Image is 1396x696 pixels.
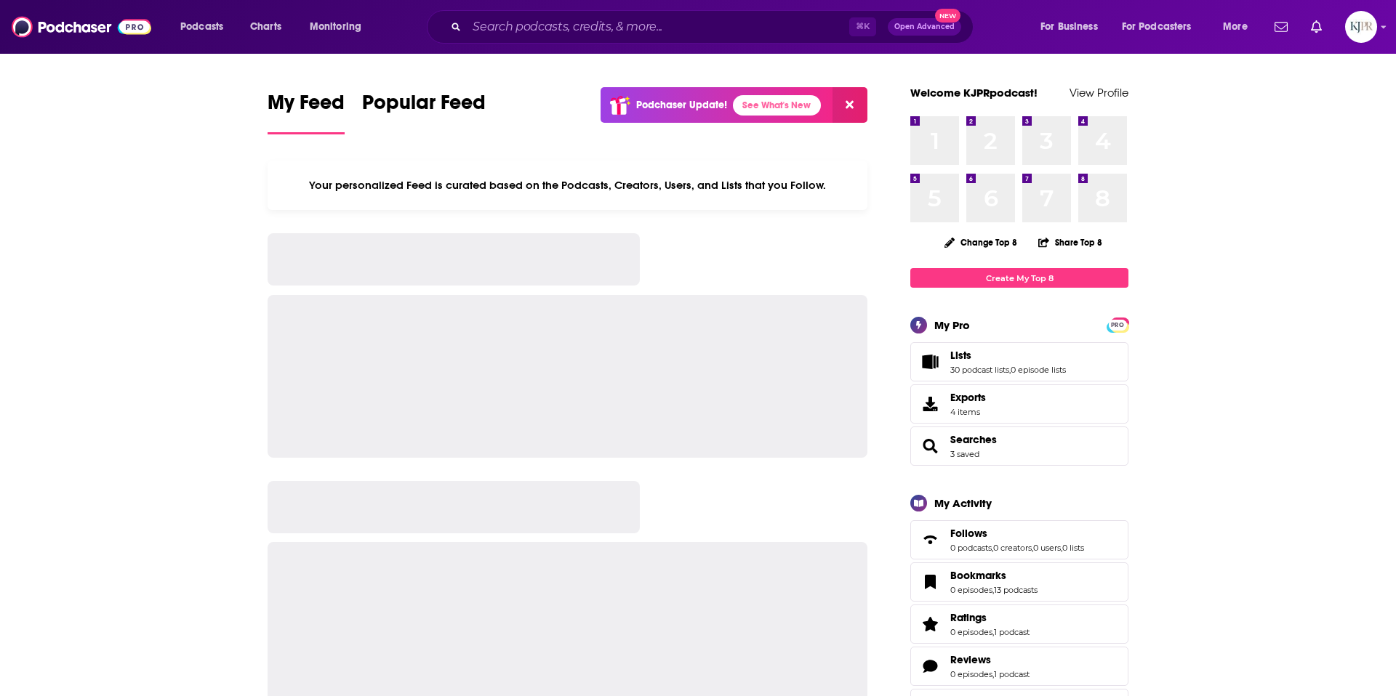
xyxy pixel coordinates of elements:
[180,17,223,37] span: Podcasts
[268,90,345,134] a: My Feed
[994,585,1038,595] a: 13 podcasts
[250,17,281,37] span: Charts
[733,95,821,116] a: See What's New
[934,318,970,332] div: My Pro
[935,9,961,23] span: New
[362,90,486,134] a: Popular Feed
[1213,15,1266,39] button: open menu
[915,572,944,592] a: Bookmarks
[950,611,1030,624] a: Ratings
[910,268,1128,288] a: Create My Top 8
[915,614,944,634] a: Ratings
[241,15,290,39] a: Charts
[950,349,971,362] span: Lists
[950,543,992,553] a: 0 podcasts
[950,391,986,404] span: Exports
[915,436,944,456] a: Searches
[1011,365,1066,375] a: 0 episode lists
[1038,228,1103,256] button: Share Top 8
[1032,543,1033,553] span: ,
[268,161,867,210] div: Your personalized Feed is curated based on the Podcasts, Creators, Users, and Lists that you Follow.
[1009,365,1011,375] span: ,
[950,527,1084,540] a: Follows
[170,15,242,39] button: open menu
[1033,543,1061,553] a: 0 users
[910,647,1128,686] span: Reviews
[950,365,1009,375] a: 30 podcast lists
[1122,17,1192,37] span: For Podcasters
[849,17,876,36] span: ⌘ K
[915,530,944,550] a: Follows
[950,407,986,417] span: 4 items
[1030,15,1116,39] button: open menu
[950,349,1066,362] a: Lists
[1223,17,1248,37] span: More
[1345,11,1377,43] span: Logged in as KJPRpodcast
[950,669,992,679] a: 0 episodes
[910,426,1128,466] span: Searches
[950,653,991,666] span: Reviews
[992,627,994,637] span: ,
[1345,11,1377,43] img: User Profile
[910,604,1128,644] span: Ratings
[894,23,955,31] span: Open Advanced
[910,520,1128,559] span: Follows
[950,585,992,595] a: 0 episodes
[1062,543,1084,553] a: 0 lists
[1345,11,1377,43] button: Show profile menu
[950,569,1006,582] span: Bookmarks
[936,233,1026,251] button: Change Top 8
[950,527,987,540] span: Follows
[950,627,992,637] a: 0 episodes
[915,656,944,676] a: Reviews
[1305,15,1328,39] a: Show notifications dropdown
[910,342,1128,381] span: Lists
[950,433,997,446] a: Searches
[950,569,1038,582] a: Bookmarks
[950,611,987,624] span: Ratings
[310,17,361,37] span: Monitoring
[268,90,345,124] span: My Feed
[888,18,961,36] button: Open AdvancedNew
[362,90,486,124] span: Popular Feed
[950,653,1030,666] a: Reviews
[441,10,987,44] div: Search podcasts, credits, & more...
[636,99,727,111] p: Podchaser Update!
[915,352,944,372] a: Lists
[992,585,994,595] span: ,
[1109,320,1126,331] span: PRO
[910,384,1128,424] a: Exports
[1269,15,1293,39] a: Show notifications dropdown
[300,15,380,39] button: open menu
[467,15,849,39] input: Search podcasts, credits, & more...
[1070,86,1128,100] a: View Profile
[12,13,151,41] img: Podchaser - Follow, Share and Rate Podcasts
[994,669,1030,679] a: 1 podcast
[950,449,979,459] a: 3 saved
[994,627,1030,637] a: 1 podcast
[915,394,944,414] span: Exports
[993,543,1032,553] a: 0 creators
[992,669,994,679] span: ,
[1061,543,1062,553] span: ,
[934,496,992,510] div: My Activity
[1112,15,1213,39] button: open menu
[1109,319,1126,330] a: PRO
[992,543,993,553] span: ,
[910,86,1038,100] a: Welcome KJPRpodcast!
[1040,17,1098,37] span: For Business
[910,562,1128,602] span: Bookmarks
